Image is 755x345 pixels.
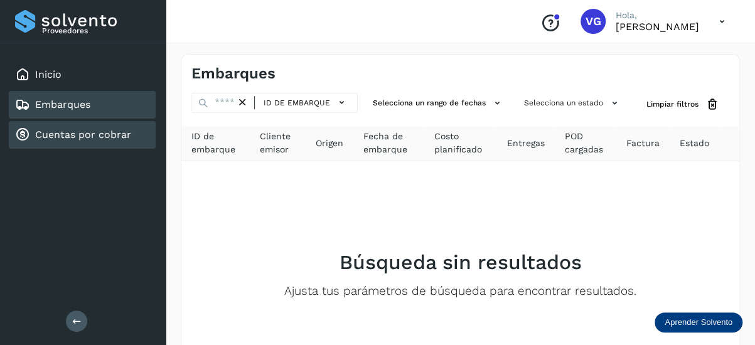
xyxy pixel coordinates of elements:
span: ID de embarque [264,97,330,109]
p: Proveedores [42,26,151,35]
a: Cuentas por cobrar [35,129,131,141]
span: ID de embarque [191,130,240,156]
div: Cuentas por cobrar [9,121,156,149]
span: Costo planificado [434,130,486,156]
p: Ajusta tus parámetros de búsqueda para encontrar resultados. [284,284,636,299]
span: Estado [680,137,709,150]
a: Inicio [35,68,62,80]
button: ID de embarque [260,93,352,112]
h4: Embarques [191,65,276,83]
button: Selecciona un rango de fechas [368,93,509,114]
button: Limpiar filtros [636,93,729,116]
h2: Búsqueda sin resultados [340,250,582,274]
span: Cliente emisor [260,130,296,156]
span: Fecha de embarque [363,130,414,156]
span: Origen [316,137,343,150]
p: Aprender Solvento [665,317,732,327]
div: Embarques [9,91,156,119]
span: Entregas [506,137,544,150]
a: Embarques [35,98,90,110]
span: Factura [626,137,660,150]
div: Inicio [9,61,156,88]
span: Limpiar filtros [646,98,699,110]
span: POD cargadas [564,130,606,156]
p: VIRIDIANA GONZALEZ MENDOZA [616,21,699,33]
p: Hola, [616,10,699,21]
button: Selecciona un estado [519,93,626,114]
div: Aprender Solvento [655,312,742,332]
